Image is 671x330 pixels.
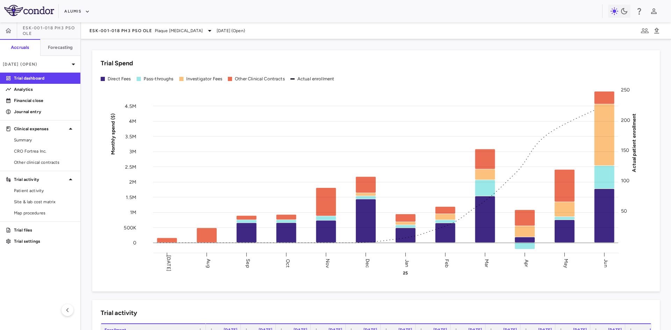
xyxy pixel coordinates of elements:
[125,103,136,109] tspan: 4.5M
[101,59,133,68] h6: Trial Spend
[110,113,116,155] tspan: Monthly spend ($)
[14,176,66,183] p: Trial activity
[14,97,75,104] p: Financial close
[14,148,75,154] span: CRO Fortrea Inc.
[144,76,174,82] div: Pass-throughs
[205,259,211,267] text: Aug
[125,133,136,139] tspan: 3.5M
[621,147,629,153] tspan: 150
[89,28,152,34] span: ESK-001-018 Ph3 PsO OLE
[11,44,29,51] h6: Accruals
[14,210,75,216] span: Map procedures
[14,227,75,233] p: Trial files
[325,258,331,268] text: Nov
[404,259,410,267] text: Jan
[14,199,75,205] span: Site & lab cost matrix
[235,76,285,82] div: Other Clinical Contracts
[48,44,73,51] h6: Forecasting
[621,117,630,123] tspan: 200
[125,164,136,170] tspan: 2.5M
[245,259,251,267] text: Sep
[133,240,136,246] tspan: 0
[155,28,203,34] span: Plaque [MEDICAL_DATA]
[129,179,136,185] tspan: 2M
[124,225,136,230] tspan: 500K
[3,61,69,67] p: [DATE] (Open)
[403,271,408,276] text: 25
[4,5,54,16] img: logo-full-SnFGN8VE.png
[484,259,490,267] text: Mar
[14,137,75,143] span: Summary
[603,259,609,267] text: Jun
[631,113,637,172] tspan: Actual patient enrollment
[14,188,75,194] span: Patient activity
[126,194,136,200] tspan: 1.5M
[108,76,131,82] div: Direct Fees
[129,118,136,124] tspan: 4M
[64,6,90,17] button: Alumis
[101,308,137,318] h6: Trial activity
[129,149,136,155] tspan: 3M
[621,177,629,183] tspan: 100
[563,258,569,268] text: May
[14,109,75,115] p: Journal entry
[14,159,75,166] span: Other clinical contracts
[621,208,627,214] tspan: 50
[217,28,245,34] span: [DATE] (Open)
[130,210,136,215] tspan: 1M
[285,259,291,267] text: Oct
[297,76,334,82] div: Actual enrollment
[524,259,529,267] text: Apr
[14,75,75,81] p: Trial dashboard
[621,87,630,93] tspan: 250
[14,86,75,93] p: Analytics
[14,238,75,244] p: Trial settings
[14,126,66,132] p: Clinical expenses
[166,255,172,271] text: [DATE]
[444,259,450,267] text: Feb
[365,258,370,267] text: Dec
[23,25,80,36] span: ESK-001-018 Ph3 PsO OLE
[186,76,223,82] div: Investigator Fees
